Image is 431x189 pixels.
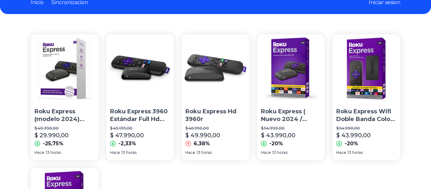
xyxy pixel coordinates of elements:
[34,131,69,140] p: $ 29.990,00
[106,34,174,160] a: Roku Express 3960 Estándar Full Hd NegroRoku Express 3960 Estándar Full Hd Negro$ 49.133,00$ 47.9...
[185,131,220,140] p: $ 49.990,00
[110,150,120,155] span: Hace
[182,34,249,102] img: Roku Express Hd 3960r
[31,34,99,160] a: Roku Express (modelo 2024) Streaming Netflix, Star+, YoutubeRoku Express (modelo 2024) Streaming ...
[31,34,99,102] img: Roku Express (modelo 2024) Streaming Netflix, Star+, Youtube
[261,108,321,124] p: Roku Express ( Nuevo 2024 / Tienda Oficial) Wifi Doble Banda
[185,126,246,131] p: $ 46.990,00
[345,140,358,147] p: -20%
[261,126,321,131] p: $ 54.990,00
[182,34,249,160] a: Roku Express Hd 3960rRoku Express Hd 3960r$ 46.990,00$ 49.990,006,38%Hace13 horas
[269,140,283,147] p: -20%
[272,150,287,155] span: 13 horas
[43,140,63,147] p: -25,75%
[34,150,44,155] span: Hace
[121,150,137,155] span: 13 horas
[332,34,400,160] a: Roku Express Wifi Doble Banda Color Negro Control Remoto EstándarRoku Express Wifi Doble Banda Co...
[336,150,346,155] span: Hace
[336,126,397,131] p: $ 54.990,00
[197,150,212,155] span: 13 horas
[336,131,371,140] p: $ 43.990,00
[34,126,95,131] p: $ 40.390,00
[257,34,325,102] img: Roku Express ( Nuevo 2024 / Tienda Oficial) Wifi Doble Banda
[261,150,271,155] span: Hace
[118,140,136,147] p: -2,33%
[185,150,195,155] span: Hace
[110,108,170,124] p: Roku Express 3960 Estándar Full Hd Negro
[332,34,400,102] img: Roku Express Wifi Doble Banda Color Negro Control Remoto Estándar
[106,34,174,102] img: Roku Express 3960 Estándar Full Hd Negro
[110,126,170,131] p: $ 49.133,00
[336,108,397,124] p: Roku Express Wifi Doble Banda Color Negro Control Remoto Estándar
[110,131,144,140] p: $ 47.990,00
[194,140,210,147] p: 6,38%
[347,150,363,155] span: 13 horas
[185,108,246,124] p: Roku Express Hd 3960r
[261,131,295,140] p: $ 43.990,00
[34,108,95,124] p: Roku Express (modelo 2024) Streaming Netflix, Star+, Youtube
[257,34,325,160] a: Roku Express ( Nuevo 2024 / Tienda Oficial) Wifi Doble BandaRoku Express ( Nuevo 2024 / Tienda Of...
[46,150,61,155] span: 13 horas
